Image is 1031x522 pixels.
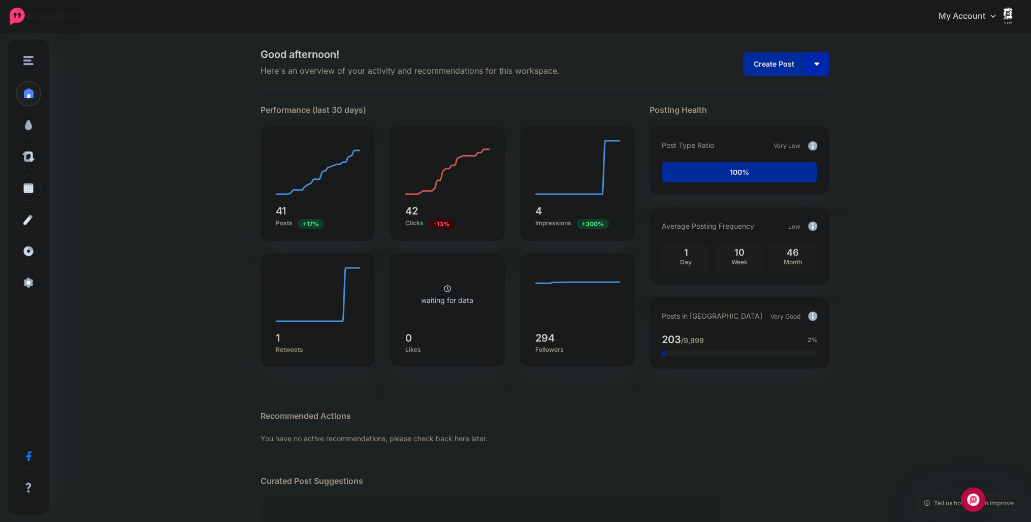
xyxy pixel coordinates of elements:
[535,206,620,216] h5: 4
[731,258,748,266] span: Week
[261,104,366,116] h5: Performance (last 30 days)
[405,346,490,354] p: Likes
[429,219,455,229] span: Previous period: 48
[23,56,34,65] img: menu.png
[774,142,800,149] span: Very Low
[662,350,665,356] div: 2% of your posts in the last 30 days have been from Drip Campaigns
[276,206,360,216] h5: 41
[680,258,692,266] span: Day
[770,313,800,320] span: Very Good
[808,141,817,150] img: info-circle-grey.png
[720,248,758,257] p: 10
[662,162,817,182] div: 100% of your posts in the last 30 days have been from Drip Campaigns
[421,284,473,304] a: waiting for data
[276,219,360,228] p: Posts
[261,65,635,78] span: Here's an overview of your activity and recommendations for this workspace.
[261,48,339,60] span: Good afternoon!
[576,219,609,229] span: Previous period: 1
[535,333,620,343] h5: 294
[928,4,1016,29] a: My Account
[919,496,1019,510] a: Tell us how we can improve
[681,336,704,345] span: /9,999
[774,248,812,257] p: 46
[667,248,705,257] p: 1
[535,346,620,354] p: Followers
[261,410,829,422] h5: Recommended Actions
[276,346,360,354] p: Retweets
[535,219,620,228] p: Impressions
[10,8,78,25] img: Missinglettr
[261,475,829,487] h5: Curated Post Suggestions
[650,104,829,116] h5: Posting Health
[405,219,490,228] p: Clicks
[662,139,714,151] p: Post Type Ratio
[662,310,762,322] p: Posts in [GEOGRAPHIC_DATA]
[662,333,681,346] span: 203
[261,433,829,444] p: You have no active recommendations, please check back here later.
[808,335,817,345] span: 2%
[814,63,819,66] img: arrow-down-white.png
[405,206,490,216] h5: 42
[961,487,985,512] div: Open Intercom Messenger
[788,223,800,230] span: Low
[808,222,817,231] img: info-circle-grey.png
[276,333,360,343] h5: 1
[405,333,490,343] h5: 0
[784,258,802,266] span: Month
[808,312,817,321] img: info-circle-grey.png
[662,220,754,232] p: Average Posting Frequency
[743,52,804,76] a: Create Post
[298,219,324,229] span: Previous period: 35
